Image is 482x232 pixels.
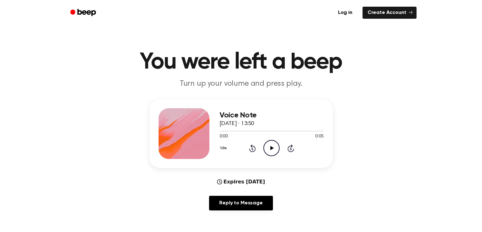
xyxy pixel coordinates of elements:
[119,79,363,89] p: Turn up your volume and press play.
[78,51,404,74] h1: You were left a beep
[220,133,228,140] span: 0:00
[220,143,229,154] button: 1.0x
[363,7,417,19] a: Create Account
[217,178,265,186] div: Expires [DATE]
[209,196,273,210] a: Reply to Message
[220,121,255,127] span: [DATE] · 13:50
[332,5,359,20] a: Log in
[66,7,102,19] a: Beep
[315,133,323,140] span: 0:05
[220,111,324,120] h3: Voice Note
